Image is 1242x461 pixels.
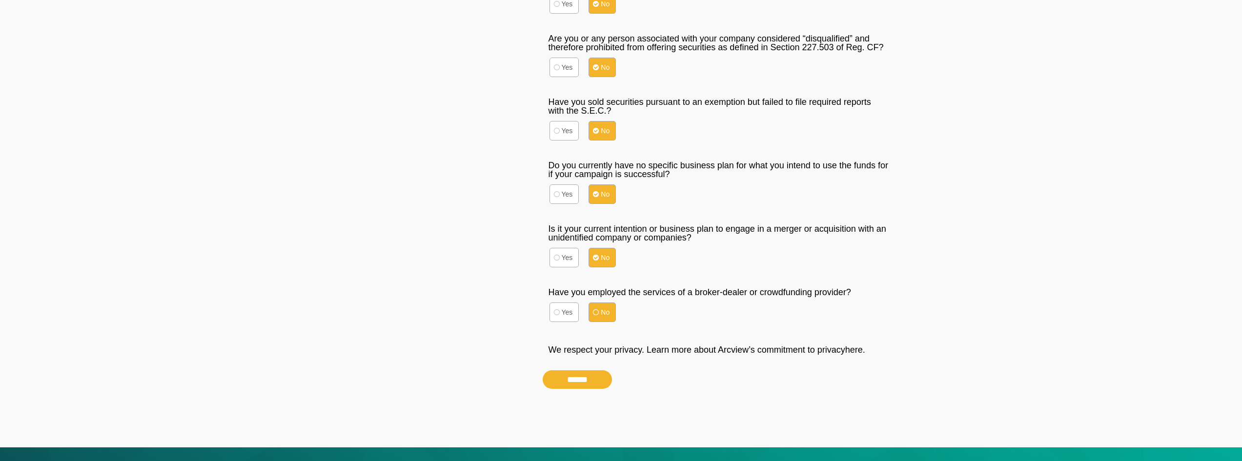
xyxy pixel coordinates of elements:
label: No [589,121,616,140]
label: No [589,302,616,322]
label: Have you employed the services of a broker-dealer or crowdfunding provider? [549,288,889,297]
label: No [589,184,616,204]
label: No [589,58,616,77]
p: We respect your privacy. Learn more about Arcview’s commitment to privacy . [549,342,889,358]
label: No [589,248,616,267]
label: Yes [550,248,579,267]
label: Yes [550,121,579,140]
label: Are you or any person associated with your company considered “disqualified” and therefore prohib... [549,34,889,52]
label: Yes [550,58,579,77]
label: Have you sold securities pursuant to an exemption but failed to file required reports with the S.... [549,98,889,115]
label: Do you currently have no specific business plan for what you intend to use the funds for if your ... [549,161,889,179]
label: Is it your current intention or business plan to engage in a merger or acquisition with an uniden... [549,224,889,242]
label: Yes [550,302,579,322]
label: Yes [550,184,579,204]
a: here [845,345,863,355]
